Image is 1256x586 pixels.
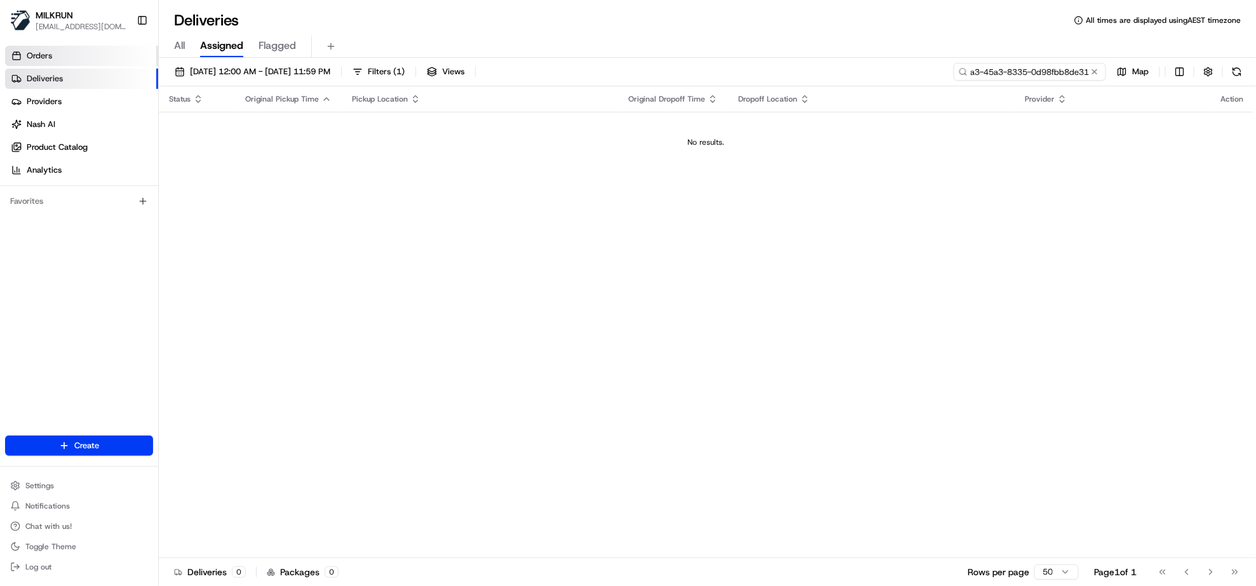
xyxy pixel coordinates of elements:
div: Deliveries [174,566,246,578]
span: Map [1132,66,1149,77]
span: Settings [25,481,54,491]
a: Deliveries [5,69,158,89]
span: Notifications [25,501,70,511]
button: Refresh [1228,63,1246,81]
a: Nash AI [5,114,158,135]
span: Chat with us! [25,521,72,531]
span: Assigned [200,38,243,53]
span: Nash AI [27,119,55,130]
div: No results. [164,137,1248,147]
button: Chat with us! [5,517,153,535]
div: 0 [325,566,339,578]
span: Orders [27,50,52,62]
span: Pickup Location [352,94,408,104]
span: Dropoff Location [738,94,797,104]
a: Orders [5,46,158,66]
img: MILKRUN [10,10,30,30]
button: [EMAIL_ADDRESS][DOMAIN_NAME] [36,22,126,32]
input: Type to search [954,63,1106,81]
span: Providers [27,96,62,107]
span: Original Pickup Time [245,94,319,104]
span: Status [169,94,191,104]
span: Log out [25,562,51,572]
span: Product Catalog [27,142,88,153]
button: Views [421,63,470,81]
span: Original Dropoff Time [628,94,705,104]
button: Filters(1) [347,63,410,81]
button: Toggle Theme [5,538,153,556]
div: 0 [232,566,246,578]
span: Deliveries [27,73,63,84]
span: Provider [1025,94,1055,104]
button: Map [1111,63,1154,81]
button: MILKRUNMILKRUN[EMAIL_ADDRESS][DOMAIN_NAME] [5,5,132,36]
p: Rows per page [968,566,1029,578]
button: Log out [5,558,153,576]
a: Providers [5,91,158,112]
h1: Deliveries [174,10,239,30]
button: Settings [5,477,153,495]
span: All times are displayed using AEST timezone [1086,15,1241,25]
div: Packages [267,566,339,578]
a: Analytics [5,160,158,180]
button: Notifications [5,497,153,515]
div: Favorites [5,191,153,211]
span: Toggle Theme [25,542,76,552]
div: Action [1220,94,1243,104]
span: Flagged [259,38,296,53]
button: MILKRUN [36,9,73,22]
button: [DATE] 12:00 AM - [DATE] 11:59 PM [169,63,336,81]
span: Filters [368,66,405,77]
button: Create [5,436,153,456]
span: All [174,38,185,53]
span: ( 1 ) [393,66,405,77]
span: Create [74,440,99,451]
span: Views [442,66,464,77]
span: [DATE] 12:00 AM - [DATE] 11:59 PM [190,66,330,77]
span: Analytics [27,164,62,176]
div: Page 1 of 1 [1094,566,1137,578]
a: Product Catalog [5,137,158,157]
